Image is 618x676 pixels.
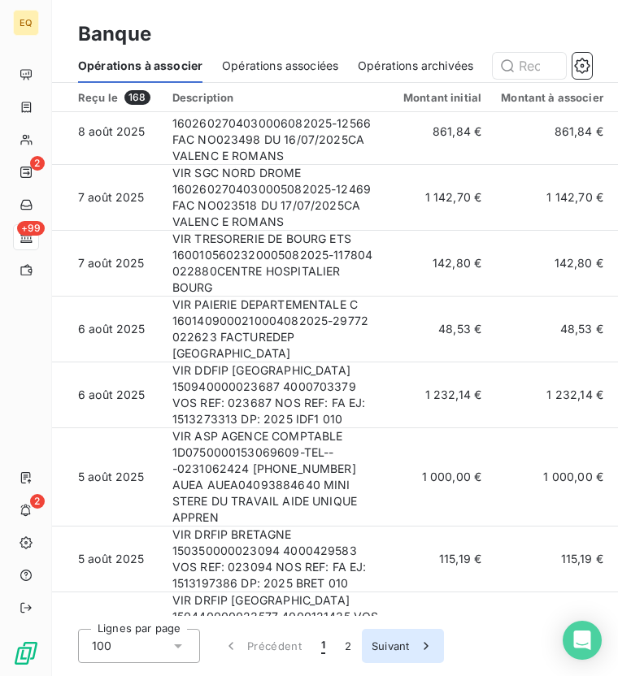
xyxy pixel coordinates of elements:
[403,91,481,104] div: Montant initial
[52,526,163,592] td: 5 août 2025
[163,526,394,592] td: VIR DRFIP BRETAGNE 150350000023094 4000429583 VOS REF: 023094 NOS REF: FA EJ: 1513197386 DP: 2025...
[394,231,491,297] td: 142,80 €
[491,526,613,592] td: 115,19 €
[92,638,111,654] span: 100
[30,494,45,509] span: 2
[394,99,491,165] td: 861,84 €
[358,58,473,74] span: Opérations archivées
[30,156,45,171] span: 2
[163,592,394,658] td: VIR DRFIP [GEOGRAPHIC_DATA] 150440000023577 4000121435 VOS REF: 023577 NOS REF: FA EJ: 1513237720...
[321,638,325,654] span: 1
[491,428,613,526] td: 1 000,00 €
[13,640,39,666] img: Logo LeanPay
[491,297,613,362] td: 48,53 €
[52,231,163,297] td: 7 août 2025
[394,297,491,362] td: 48,53 €
[394,526,491,592] td: 115,19 €
[163,362,394,428] td: VIR DDFIP [GEOGRAPHIC_DATA] 150940000023687 4000703379 VOS REF: 023687 NOS REF: FA EJ: 1513273313...
[491,592,613,658] td: 100,80 €
[124,90,150,105] span: 168
[163,99,394,165] td: VIR SGC NORD DROME 1602602704030006082025-12566 FAC NO023498 DU 16/07/2025CA VALENC E ROMANS
[163,428,394,526] td: VIR ASP AGENCE COMPTABLE 1D0750000153069609-TEL---0231062424 [PHONE_NUMBER] AUEA AUEA04093884640 ...
[17,221,45,236] span: +99
[78,19,151,49] h3: Banque
[163,165,394,231] td: VIR SGC NORD DROME 1602602704030005082025-12469 FAC NO023518 DU 17/07/2025CA VALENC E ROMANS
[491,165,613,231] td: 1 142,70 €
[78,58,202,74] span: Opérations à associer
[493,53,566,79] input: Rechercher
[394,428,491,526] td: 1 000,00 €
[213,629,311,663] button: Précédent
[52,428,163,526] td: 5 août 2025
[501,91,603,104] div: Montant à associer
[52,99,163,165] td: 8 août 2025
[52,592,163,658] td: 5 août 2025
[52,165,163,231] td: 7 août 2025
[222,58,338,74] span: Opérations associées
[311,629,335,663] button: 1
[394,592,491,658] td: 100,80 €
[163,297,394,362] td: VIR PAIERIE DEPARTEMENTALE C 1601409000210004082025-29772 022623 FACTUREDEP [GEOGRAPHIC_DATA]
[13,10,39,36] div: EQ
[52,362,163,428] td: 6 août 2025
[394,165,491,231] td: 1 142,70 €
[78,90,153,105] div: Reçu le
[491,99,613,165] td: 861,84 €
[52,297,163,362] td: 6 août 2025
[563,621,602,660] div: Open Intercom Messenger
[163,231,394,297] td: VIR TRESORERIE DE BOURG ETS 1600105602320005082025-117804 022880CENTRE HOSPITALIER BOURG
[172,91,384,104] div: Description
[335,629,361,663] button: 2
[491,231,613,297] td: 142,80 €
[362,629,444,663] button: Suivant
[394,362,491,428] td: 1 232,14 €
[491,362,613,428] td: 1 232,14 €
